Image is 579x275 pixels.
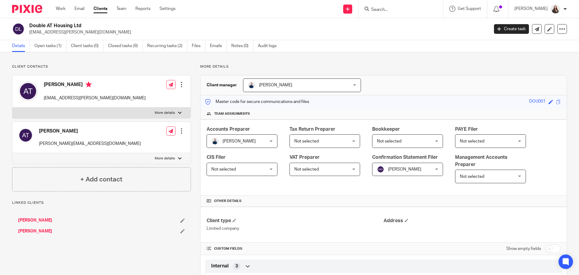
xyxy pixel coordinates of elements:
[371,7,425,13] input: Search
[384,218,561,224] h4: Address
[455,127,478,132] span: PAYE Filer
[214,199,242,203] span: Other details
[211,167,236,171] span: Not selected
[294,139,319,143] span: Not selected
[211,263,229,269] span: Internal
[388,167,421,171] span: [PERSON_NAME]
[12,64,191,69] p: Client contacts
[289,127,335,132] span: Tax Return Preparer
[210,40,227,52] a: Emails
[44,95,146,101] p: [EMAIL_ADDRESS][PERSON_NAME][DOMAIN_NAME]
[372,155,438,160] span: Confirmation Statement Filer
[294,167,319,171] span: Not selected
[551,4,560,14] img: 2022.jpg
[135,6,150,12] a: Reports
[12,5,42,13] img: Pixie
[207,246,384,251] h4: CUSTOM FIELDS
[147,40,187,52] a: Recurring tasks (2)
[80,175,122,184] h4: + Add contact
[93,6,107,12] a: Clients
[460,174,484,179] span: Not selected
[529,98,546,105] div: DOU001
[207,127,250,132] span: Accounts Preparer
[258,40,281,52] a: Audit logs
[289,155,320,160] span: VAT Preparer
[44,82,146,89] h4: [PERSON_NAME]
[506,246,541,252] label: Show empty fields
[377,166,384,173] img: svg%3E
[29,23,394,29] h2: Double AT Housing Ltd
[18,128,33,142] img: svg%3E
[86,82,92,88] i: Primary
[12,200,191,205] p: Linked clients
[39,141,141,147] p: [PERSON_NAME][EMAIL_ADDRESS][DOMAIN_NAME]
[155,110,175,115] p: More details
[39,128,141,134] h4: [PERSON_NAME]
[236,263,238,269] span: 3
[377,139,401,143] span: Not selected
[18,217,52,223] a: [PERSON_NAME]
[214,111,250,116] span: Team assignments
[12,40,30,52] a: Details
[74,6,84,12] a: Email
[231,40,253,52] a: Notes (0)
[259,83,292,87] span: [PERSON_NAME]
[192,40,205,52] a: Files
[56,6,65,12] a: Work
[458,7,481,11] span: Get Support
[455,155,508,167] span: Management Accounts Preparer
[200,64,567,69] p: More details
[207,155,226,160] span: CIS Filer
[223,139,256,143] span: [PERSON_NAME]
[160,6,176,12] a: Settings
[108,40,143,52] a: Closed tasks (9)
[207,225,384,232] p: Limited company
[71,40,103,52] a: Client tasks (0)
[29,29,485,35] p: [EMAIL_ADDRESS][PERSON_NAME][DOMAIN_NAME]
[116,6,126,12] a: Team
[460,139,484,143] span: Not selected
[207,82,237,88] h3: Client manager
[205,99,309,105] p: Master code for secure communications and files
[155,156,175,161] p: More details
[372,127,400,132] span: Bookkeeper
[18,82,38,101] img: svg%3E
[12,23,25,35] img: svg%3E
[207,218,384,224] h4: Client type
[211,138,219,145] img: MC_T&CO-3.jpg
[248,82,255,89] img: MC_T&CO-3.jpg
[34,40,66,52] a: Open tasks (1)
[514,6,548,12] p: [PERSON_NAME]
[494,24,529,34] a: Create task
[18,228,52,234] a: [PERSON_NAME]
